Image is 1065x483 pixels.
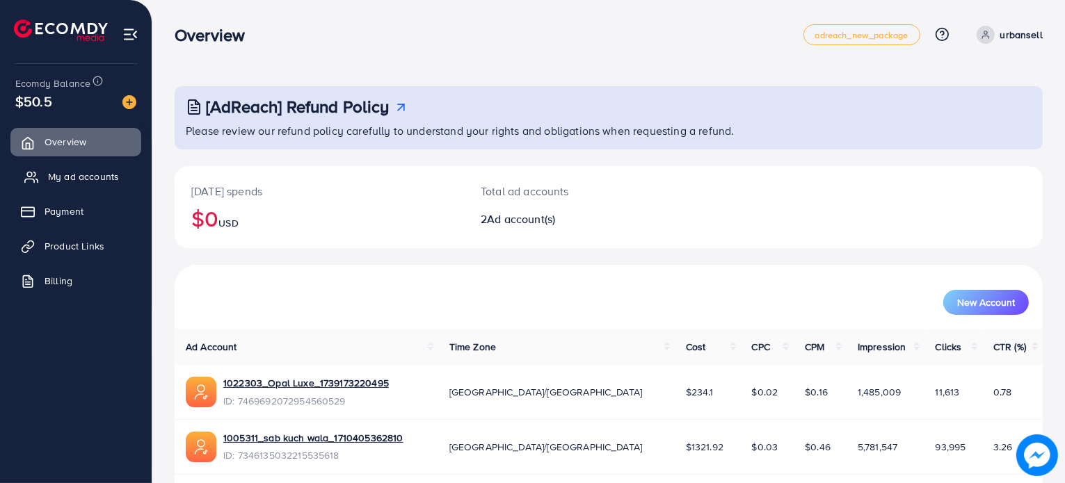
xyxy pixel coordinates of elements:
span: $0.46 [805,440,831,454]
span: My ad accounts [48,170,119,183]
a: 1022303_Opal Luxe_1739173220495 [223,376,389,390]
img: ic-ads-acc.e4c84228.svg [186,377,216,407]
h2: 2 [481,213,664,226]
span: 93,995 [936,440,966,454]
p: Please review our refund policy carefully to understand your rights and obligations when requesti... [186,122,1034,139]
img: menu [122,26,138,42]
span: 1,485,009 [858,385,901,399]
span: ID: 7469692072954560529 [223,394,389,408]
h3: [AdReach] Refund Policy [206,97,390,117]
img: logo [14,19,108,41]
h2: $0 [191,205,447,231]
span: New Account [957,297,1015,307]
span: Ad Account [186,340,237,354]
span: Ad account(s) [487,211,555,227]
p: urbansell [1000,26,1043,43]
span: Impression [858,340,906,354]
span: Cost [686,340,706,354]
img: image [1016,434,1058,476]
span: Ecomdy Balance [15,76,90,90]
span: Overview [45,135,86,149]
a: Billing [10,267,141,295]
h3: Overview [175,25,256,45]
span: $50.5 [15,91,52,111]
a: Overview [10,128,141,156]
a: adreach_new_package [803,24,920,45]
span: USD [218,216,238,230]
span: Clicks [936,340,962,354]
span: Payment [45,204,83,218]
span: [GEOGRAPHIC_DATA]/[GEOGRAPHIC_DATA] [449,385,643,399]
span: 0.78 [993,385,1012,399]
a: urbansell [971,26,1043,44]
a: 1005311_sab kuch wala_1710405362810 [223,431,403,445]
p: Total ad accounts [481,183,664,199]
span: Product Links [45,239,104,253]
a: Payment [10,197,141,225]
span: CPC [752,340,770,354]
span: $1321.92 [686,440,723,454]
a: My ad accounts [10,163,141,190]
span: CPM [805,340,824,354]
span: adreach_new_package [815,31,908,40]
img: image [122,95,136,109]
span: [GEOGRAPHIC_DATA]/[GEOGRAPHIC_DATA] [449,440,643,454]
a: Product Links [10,232,141,260]
span: 3.26 [993,440,1013,454]
span: $0.16 [805,385,828,399]
img: ic-ads-acc.e4c84228.svg [186,432,216,462]
p: [DATE] spends [191,183,447,199]
span: CTR (%) [993,340,1026,354]
span: $234.1 [686,385,714,399]
span: ID: 7346135032215535618 [223,448,403,462]
span: $0.02 [752,385,778,399]
span: $0.03 [752,440,778,454]
span: Billing [45,274,72,288]
span: Time Zone [449,340,496,354]
button: New Account [943,290,1029,315]
span: 5,781,547 [858,440,897,454]
span: 11,613 [936,385,960,399]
